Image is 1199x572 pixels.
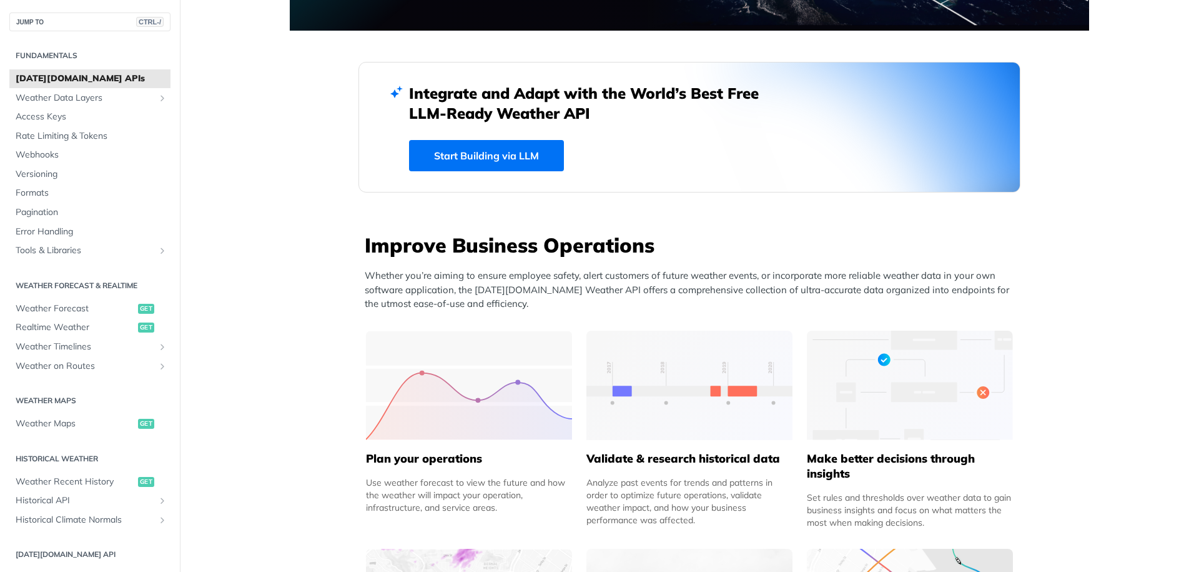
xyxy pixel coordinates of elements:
[9,50,170,61] h2: Fundamentals
[9,69,170,88] a: [DATE][DOMAIN_NAME] APIs
[16,514,154,526] span: Historical Climate Normals
[138,323,154,333] span: get
[16,168,167,181] span: Versioning
[366,331,572,440] img: 39565e8-group-4962x.svg
[9,165,170,184] a: Versioning
[16,321,135,334] span: Realtime Weather
[16,149,167,161] span: Webhooks
[138,477,154,487] span: get
[16,244,154,257] span: Tools & Libraries
[807,491,1013,529] div: Set rules and thresholds over weather data to gain business insights and focus on what matters th...
[16,360,154,373] span: Weather on Routes
[16,303,135,315] span: Weather Forecast
[366,476,572,514] div: Use weather forecast to view the future and how the weather will impact your operation, infrastru...
[9,241,170,260] a: Tools & LibrariesShow subpages for Tools & Libraries
[16,476,135,488] span: Weather Recent History
[9,127,170,146] a: Rate Limiting & Tokens
[586,476,792,526] div: Analyze past events for trends and patterns in order to optimize future operations, validate weat...
[16,341,154,353] span: Weather Timelines
[9,549,170,560] h2: [DATE][DOMAIN_NAME] API
[9,89,170,108] a: Weather Data LayersShow subpages for Weather Data Layers
[157,246,167,256] button: Show subpages for Tools & Libraries
[365,231,1020,259] h3: Improve Business Operations
[138,419,154,429] span: get
[9,395,170,406] h2: Weather Maps
[16,494,154,507] span: Historical API
[807,331,1013,440] img: a22d113-group-496-32x.svg
[16,111,167,123] span: Access Keys
[16,187,167,199] span: Formats
[157,342,167,352] button: Show subpages for Weather Timelines
[9,473,170,491] a: Weather Recent Historyget
[9,299,170,318] a: Weather Forecastget
[136,17,164,27] span: CTRL-/
[409,83,777,123] h2: Integrate and Adapt with the World’s Best Free LLM-Ready Weather API
[9,491,170,510] a: Historical APIShow subpages for Historical API
[365,269,1020,311] p: Whether you’re aiming to ensure employee safety, alert customers of future weather events, or inc...
[9,203,170,222] a: Pagination
[157,93,167,103] button: Show subpages for Weather Data Layers
[9,338,170,356] a: Weather TimelinesShow subpages for Weather Timelines
[157,361,167,371] button: Show subpages for Weather on Routes
[16,92,154,104] span: Weather Data Layers
[409,140,564,171] a: Start Building via LLM
[9,146,170,164] a: Webhooks
[16,130,167,143] span: Rate Limiting & Tokens
[157,496,167,506] button: Show subpages for Historical API
[9,511,170,529] a: Historical Climate NormalsShow subpages for Historical Climate Normals
[16,206,167,219] span: Pagination
[9,223,170,241] a: Error Handling
[586,451,792,466] h5: Validate & research historical data
[9,280,170,291] h2: Weather Forecast & realtime
[366,451,572,466] h5: Plan your operations
[16,73,167,85] span: [DATE][DOMAIN_NAME] APIs
[16,226,167,238] span: Error Handling
[9,318,170,337] a: Realtime Weatherget
[807,451,1013,481] h5: Make better decisions through insights
[138,304,154,314] span: get
[9,108,170,126] a: Access Keys
[9,414,170,433] a: Weather Mapsget
[9,13,170,31] button: JUMP TOCTRL-/
[9,184,170,203] a: Formats
[586,331,792,440] img: 13d7ca0-group-496-2.svg
[16,418,135,430] span: Weather Maps
[9,453,170,464] h2: Historical Weather
[157,515,167,525] button: Show subpages for Historical Climate Normals
[9,357,170,376] a: Weather on RoutesShow subpages for Weather on Routes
